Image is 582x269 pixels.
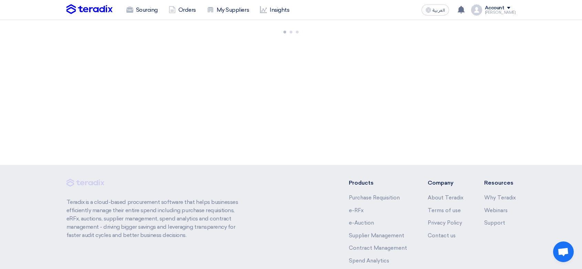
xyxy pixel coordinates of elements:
div: Account [485,5,505,11]
div: [PERSON_NAME] [485,11,516,14]
span: العربية [433,8,445,13]
a: Why Teradix [484,195,516,201]
li: Company [428,179,464,187]
a: Spend Analytics [349,258,389,264]
a: Terms of use [428,207,461,214]
a: Purchase Requisition [349,195,400,201]
a: Supplier Management [349,232,404,239]
a: e-Auction [349,220,374,226]
button: العربية [422,4,449,15]
img: Teradix logo [66,4,113,14]
a: Support [484,220,505,226]
a: e-RFx [349,207,364,214]
a: Contract Management [349,245,407,251]
a: Privacy Policy [428,220,462,226]
a: Orders [163,2,201,18]
li: Products [349,179,407,187]
a: About Teradix [428,195,464,201]
a: Contact us [428,232,456,239]
p: Teradix is a cloud-based procurement software that helps businesses efficiently manage their enti... [66,198,246,239]
a: Insights [254,2,295,18]
a: My Suppliers [201,2,254,18]
img: profile_test.png [471,4,482,15]
li: Resources [484,179,516,187]
div: Open chat [553,241,574,262]
a: Webinars [484,207,508,214]
a: Sourcing [121,2,163,18]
